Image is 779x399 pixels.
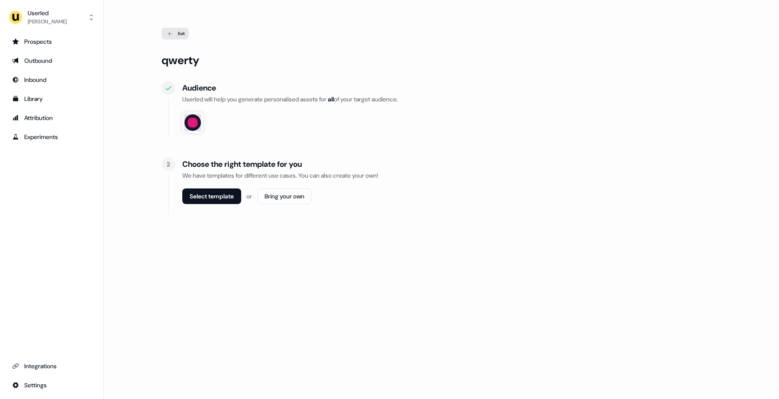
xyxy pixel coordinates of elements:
div: or [246,192,252,201]
div: Experiments [12,133,91,141]
a: Go to outbound experience [7,54,97,68]
a: Go to experiments [7,130,97,144]
div: Userled [28,9,67,17]
div: Library [12,94,91,103]
div: Prospects [12,37,91,46]
button: Select template [182,188,241,204]
button: Bring your own [257,188,312,204]
a: Go to prospects [7,35,97,49]
div: Inbound [12,75,91,84]
a: Go to integrations [7,359,97,373]
b: all [328,95,334,103]
div: [PERSON_NAME] [28,17,67,26]
a: Go to Inbound [7,73,97,87]
div: Settings [12,381,91,389]
div: Audience [182,83,722,93]
div: We have templates for different use cases. You can also create your own! [182,171,722,180]
div: Exit [162,28,189,39]
div: 2 [167,160,170,169]
div: qwerty [162,53,722,67]
div: Attribution [12,114,91,122]
a: Go to templates [7,92,97,106]
div: Integrations [12,362,91,370]
div: Userled will help you generate personalised assets for of your target audience. [182,95,722,104]
a: Go to attribution [7,111,97,125]
div: Outbound [12,56,91,65]
a: Go to integrations [7,378,97,392]
a: Exit [162,28,722,39]
button: Userled[PERSON_NAME] [7,7,97,28]
div: Choose the right template for you [182,159,722,169]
